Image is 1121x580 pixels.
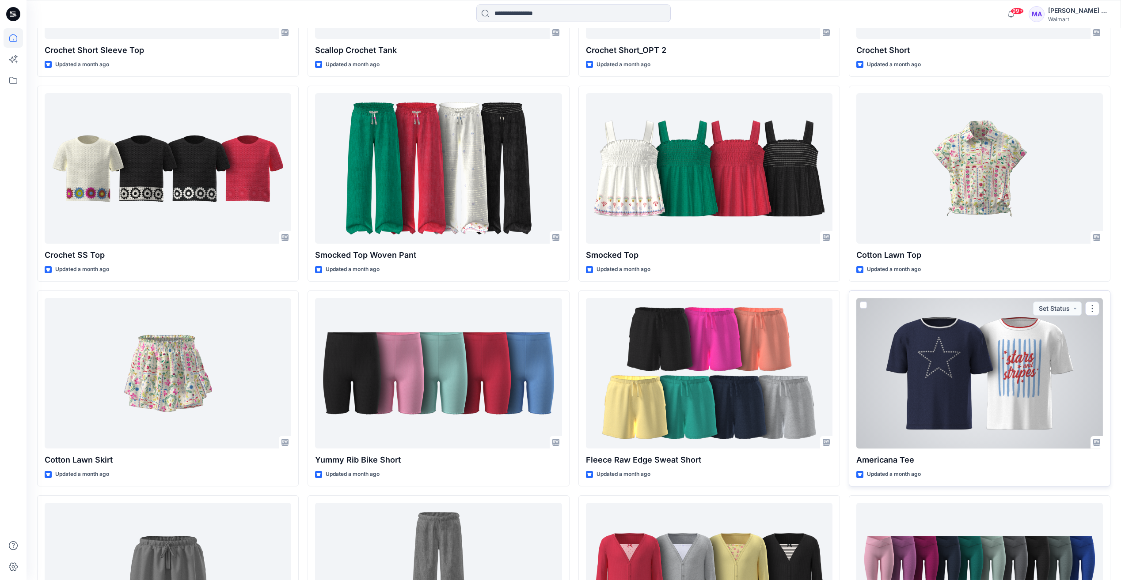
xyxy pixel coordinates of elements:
a: Americana Tee [856,298,1103,448]
div: [PERSON_NAME] Au-[PERSON_NAME] [1048,5,1110,16]
p: Updated a month ago [55,265,109,274]
p: Updated a month ago [597,265,650,274]
a: Fleece Raw Edge Sweat Short [586,298,832,448]
a: Cotton Lawn Top [856,93,1103,244]
p: Crochet Short_OPT 2 [586,44,832,56]
p: Updated a month ago [867,60,921,69]
p: Crochet Short Sleeve Top [45,44,291,56]
a: Smocked Top Woven Pant [315,93,562,244]
p: Smocked Top [586,249,832,261]
p: Yummy Rib Bike Short [315,454,562,466]
a: Smocked Top [586,93,832,244]
a: Crochet SS Top [45,93,291,244]
p: Fleece Raw Edge Sweat Short [586,454,832,466]
p: Updated a month ago [597,60,650,69]
p: Updated a month ago [326,470,380,479]
p: Scallop Crochet Tank [315,44,562,56]
a: Yummy Rib Bike Short [315,298,562,448]
p: Crochet Short [856,44,1103,56]
div: Walmart [1048,16,1110,23]
p: Crochet SS Top [45,249,291,261]
p: Updated a month ago [867,470,921,479]
p: Cotton Lawn Skirt [45,454,291,466]
p: Updated a month ago [326,265,380,274]
p: Updated a month ago [867,265,921,274]
p: Updated a month ago [55,470,109,479]
p: Cotton Lawn Top [856,249,1103,261]
p: Updated a month ago [326,60,380,69]
p: Smocked Top Woven Pant [315,249,562,261]
div: MA [1029,6,1045,22]
p: Americana Tee [856,454,1103,466]
p: Updated a month ago [55,60,109,69]
a: Cotton Lawn Skirt [45,298,291,448]
p: Updated a month ago [597,470,650,479]
span: 99+ [1011,8,1024,15]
